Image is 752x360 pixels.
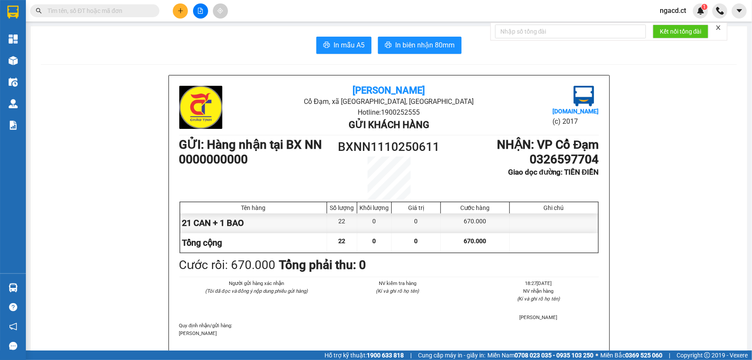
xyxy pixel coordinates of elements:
li: [PERSON_NAME] [478,313,599,321]
div: 21 CAN + 1 BAO [180,213,328,233]
button: file-add [193,3,208,19]
span: Cung cấp máy in - giấy in: [418,351,485,360]
span: copyright [704,352,710,358]
span: 22 [339,238,346,244]
input: Nhập số tổng đài [495,25,646,38]
button: caret-down [732,3,747,19]
div: Khối lượng [359,204,389,211]
button: plus [173,3,188,19]
img: warehouse-icon [9,78,18,87]
button: printerIn mẫu A5 [316,37,371,54]
span: In mẫu A5 [334,40,365,50]
button: printerIn biên nhận 80mm [378,37,462,54]
strong: 0708 023 035 - 0935 103 250 [515,352,593,359]
span: ⚪️ [596,354,598,357]
span: printer [323,41,330,50]
span: printer [385,41,392,50]
img: warehouse-icon [9,283,18,292]
li: Người gửi hàng xác nhận [197,279,317,287]
img: solution-icon [9,121,18,130]
div: Ghi chú [512,204,596,211]
span: Tổng cộng [182,238,222,248]
span: close [715,25,721,31]
span: question-circle [9,303,17,311]
b: GỬI : Hàng nhận tại BX NN [179,138,322,152]
input: Tìm tên, số ĐT hoặc mã đơn [47,6,149,16]
span: notification [9,322,17,331]
span: | [410,351,412,360]
div: Cước hàng [443,204,507,211]
span: 0 [415,238,418,244]
b: NHẬN : VP Cổ Đạm [497,138,599,152]
img: dashboard-icon [9,34,18,44]
i: (Tôi đã đọc và đồng ý nộp dung phiếu gửi hàng) [205,288,308,294]
img: warehouse-icon [9,99,18,108]
strong: 1900 633 818 [367,352,404,359]
img: logo.jpg [574,86,594,106]
span: 0 [373,238,376,244]
h1: 0326597704 [441,152,599,167]
span: ngacd.ct [653,5,693,16]
b: Giao dọc đường: TIÊN ĐIỀN [508,168,599,176]
h1: BXNN1110250611 [337,138,442,157]
strong: 0369 525 060 [625,352,662,359]
span: 1 [703,4,706,10]
div: 670.000 [441,213,509,233]
li: (c) 2017 [552,116,599,127]
b: Gửi khách hàng [349,119,429,130]
div: Quy định nhận/gửi hàng : [179,322,599,337]
li: Hotline: 1900252555 [249,107,529,118]
li: NV nhận hàng [478,287,599,295]
h1: 0000000000 [179,152,337,167]
span: Miền Nam [487,351,593,360]
span: Miền Bắc [600,351,662,360]
p: [PERSON_NAME] [179,329,599,337]
span: | [669,351,670,360]
span: In biên nhận 80mm [395,40,455,50]
span: aim [217,8,223,14]
img: logo-vxr [7,6,19,19]
span: 670.000 [464,238,486,244]
div: Giá trị [394,204,438,211]
button: aim [213,3,228,19]
div: Tên hàng [182,204,325,211]
span: caret-down [736,7,743,15]
span: plus [178,8,184,14]
b: Tổng phải thu: 0 [279,258,366,272]
span: Kết nối tổng đài [660,27,702,36]
div: 0 [357,213,392,233]
span: message [9,342,17,350]
span: file-add [197,8,203,14]
div: 22 [327,213,357,233]
li: Cổ Đạm, xã [GEOGRAPHIC_DATA], [GEOGRAPHIC_DATA] [249,96,529,107]
div: 0 [392,213,441,233]
i: (Kí và ghi rõ họ tên) [376,288,419,294]
img: phone-icon [716,7,724,15]
b: [DOMAIN_NAME] [552,108,599,115]
sup: 1 [702,4,708,10]
span: search [36,8,42,14]
div: Cước rồi : 670.000 [179,256,276,275]
i: (Kí và ghi rõ họ tên) [517,296,560,302]
li: 18:27[DATE] [478,279,599,287]
button: Kết nối tổng đài [653,25,708,38]
li: NV kiểm tra hàng [337,279,458,287]
span: Hỗ trợ kỹ thuật: [325,351,404,360]
img: logo.jpg [179,86,222,129]
b: [PERSON_NAME] [353,85,425,96]
div: Số lượng [329,204,355,211]
img: warehouse-icon [9,56,18,65]
img: icon-new-feature [697,7,705,15]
